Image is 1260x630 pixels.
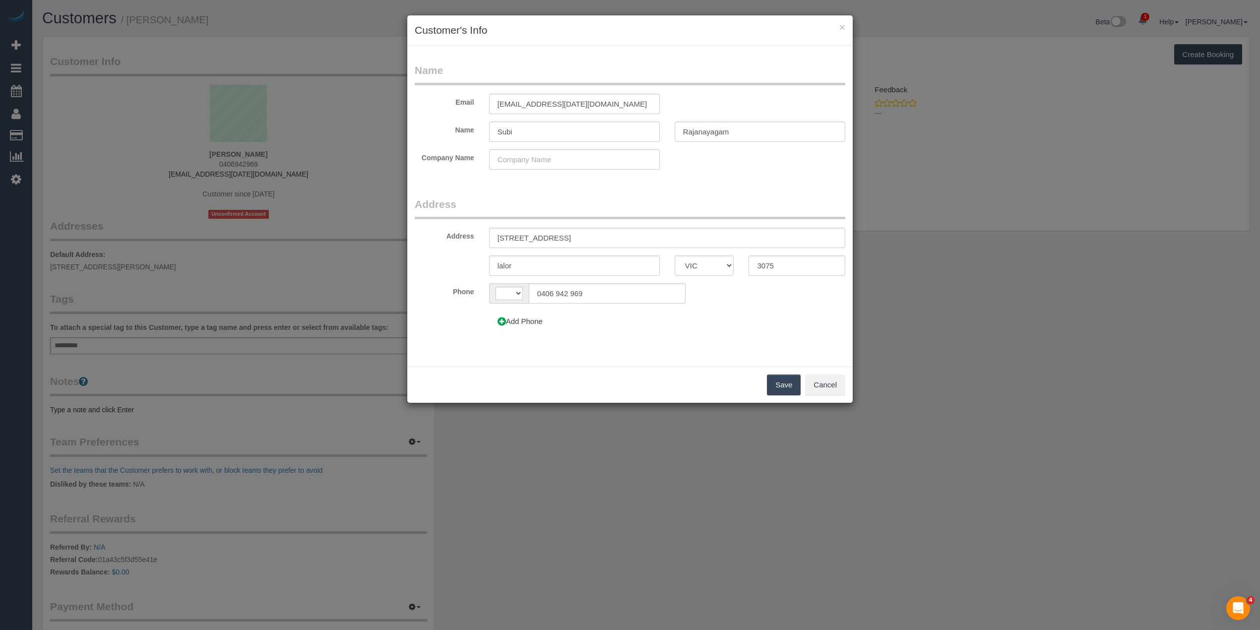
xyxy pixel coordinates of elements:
[407,283,482,297] label: Phone
[407,228,482,241] label: Address
[407,94,482,107] label: Email
[529,283,686,304] input: Phone
[407,15,853,403] sui-modal: Customer's Info
[749,255,845,276] input: Zip Code
[407,149,482,163] label: Company Name
[489,311,551,332] button: Add Phone
[1247,596,1255,604] span: 4
[767,375,801,395] button: Save
[1226,596,1250,620] iframe: Intercom live chat
[489,122,660,142] input: First Name
[415,63,845,85] legend: Name
[407,122,482,135] label: Name
[489,149,660,170] input: Company Name
[675,122,845,142] input: Last Name
[489,255,660,276] input: City
[415,197,845,219] legend: Address
[415,23,845,38] h3: Customer's Info
[805,375,845,395] button: Cancel
[839,22,845,32] button: ×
